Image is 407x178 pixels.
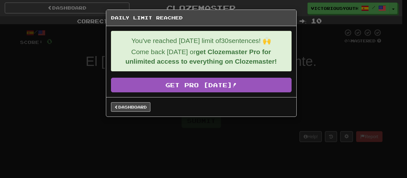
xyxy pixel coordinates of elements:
strong: get Clozemaster Pro for unlimited access to everything on Clozemaster! [125,48,277,65]
a: Dashboard [111,102,150,112]
h5: Daily Limit Reached [111,15,292,21]
a: Get Pro [DATE]! [111,78,292,92]
p: You've reached [DATE] limit of 30 sentences! 🙌 [116,36,286,46]
p: Come back [DATE] or [116,47,286,66]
